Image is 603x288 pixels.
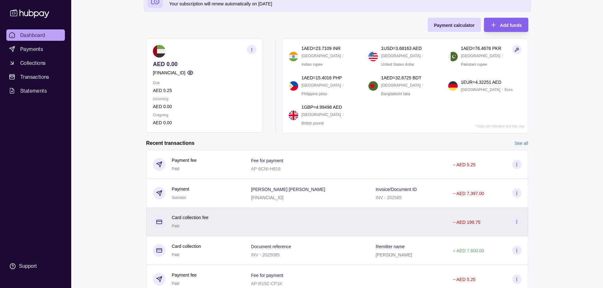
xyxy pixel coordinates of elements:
p: [GEOGRAPHIC_DATA] [381,52,421,59]
p: Payment fee [172,157,197,164]
p: AP-8CNI-H616 [251,166,280,171]
p: 1 AED = 32.6725 BDT [381,74,421,81]
p: 1 AED = 76.4676 PKR [461,45,501,52]
p: 1 AED = 15.4016 PHP [301,74,342,81]
p: [GEOGRAPHIC_DATA] [381,82,421,89]
p: AED 0.00 [153,119,256,126]
a: Support [6,260,65,273]
a: Collections [6,57,65,69]
a: Statements [6,85,65,96]
p: Outgoing [153,112,256,119]
span: Paid [172,167,179,171]
p: Invoice/Document ID [376,187,417,192]
h2: Recent transactions [146,140,195,147]
p: Payment fee [172,272,197,279]
p: Remitter name [376,244,405,249]
span: Success [172,195,186,200]
p: Incoming [153,95,256,102]
p: / [422,82,423,89]
p: AP-R19Z-CP1K [251,281,282,286]
span: Transactions [20,73,49,81]
p: Euro [505,86,512,93]
img: bd [368,81,378,91]
p: / [502,52,503,59]
p: 1 AED = 23.7109 INR [301,45,340,52]
p: − AED 5.25 [453,277,475,282]
p: INV - 202585 [376,195,402,200]
img: pk [448,52,458,61]
img: gb [289,111,298,120]
p: Payment [172,186,189,193]
p: Indian rupee [301,61,323,68]
p: British pound [301,120,323,127]
p: [PERSON_NAME] [376,252,412,257]
span: Paid [172,224,179,228]
a: Transactions [6,71,65,83]
p: Document reference [251,244,291,249]
a: Payments [6,43,65,55]
p: [PERSON_NAME] [PERSON_NAME] [251,187,325,192]
img: ae [153,45,166,58]
p: [GEOGRAPHIC_DATA] [461,52,500,59]
p: Card collection fee [172,214,209,221]
p: [FINANCIAL_ID] [153,69,185,76]
a: Dashboard [6,29,65,41]
p: Bangladeshi taka [381,90,410,97]
p: Due [153,79,256,86]
p: 1 GBP = 4.99498 AED [301,104,342,111]
p: INV - 2025085 [251,252,280,257]
p: / [502,86,503,93]
span: Payments [20,45,43,53]
p: [GEOGRAPHIC_DATA] [301,111,341,118]
p: AED 0.00 [153,61,256,68]
p: / [342,111,343,118]
p: [FINANCIAL_ID] [251,195,284,200]
span: Dashboard [20,31,45,39]
span: Paid [172,253,179,257]
span: Collections [20,59,46,67]
img: ph [289,81,298,91]
p: Your subscription will renew automatically on [DATE] [169,0,527,7]
img: in [289,52,298,61]
a: See all [515,140,528,147]
span: Paid [172,281,179,286]
button: Add funds [484,18,528,32]
p: 1 USD = 3.68163 AED [381,45,422,52]
p: / [342,82,343,89]
span: Add funds [500,23,522,28]
p: AED 0.00 [153,103,256,110]
img: us [368,52,378,61]
p: Card collection [172,243,201,250]
p: Fee for payment [251,158,283,163]
p: Pakistani rupee [461,61,487,68]
p: United States dollar [381,61,414,68]
p: Philippine peso [301,90,327,97]
p: + AED 7,600.00 [453,248,484,253]
p: [GEOGRAPHIC_DATA] [301,82,341,89]
p: [GEOGRAPHIC_DATA] [461,86,500,93]
button: Payment calculator [428,18,481,32]
p: 1 EUR = 4.32251 AED [461,79,501,86]
p: / [422,52,423,59]
div: Support [19,263,37,270]
img: de [448,81,458,91]
p: * Rates are indicative and may vary [475,125,524,128]
p: − AED 199.75 [453,220,481,225]
p: / [342,52,343,59]
span: Payment calculator [434,23,474,28]
span: Statements [20,87,47,95]
p: − AED 7,397.00 [453,191,484,196]
p: − AED 5.25 [453,162,475,167]
p: Fee for payment [251,273,283,278]
p: AED 5.25 [153,87,256,94]
p: [GEOGRAPHIC_DATA] [301,52,341,59]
